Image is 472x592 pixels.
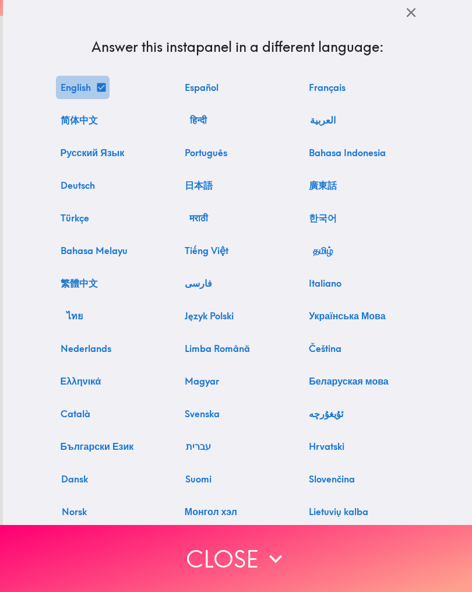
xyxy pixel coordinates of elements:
button: 用繁體中文回答這個instapanel。 [56,272,103,295]
button: Odpovězte na tento instapanel v češtině. [304,337,346,360]
button: या instapanel ला मराठीत उत्तर द्या. [180,206,217,230]
button: Jawab instapanel ini dalam Bahasa Indonesia. [304,141,390,164]
button: 用简体中文回答这个instapanel。 [56,108,103,132]
button: ענה על instapanel זה בעברית. [180,435,217,458]
button: Vastaa tähän instapanel suomeksi. [180,467,217,491]
button: Besvar denne instapanel på dansk. [56,467,93,491]
button: Answer this instapanel in English. [56,76,110,99]
button: Trả lời instapanel này bằng tiếng Việt. [180,239,233,262]
button: Odgovorite na ovaj instapanel na hrvatskom. [304,435,349,458]
button: Răspundeți la acest instapanel în limba română. [180,337,255,360]
button: Svar på dette instapanel på norsk. [56,500,93,523]
h4: Answer this instapanel in a different language: [56,37,420,57]
button: Bu instapanel'i Türkçe olarak yanıtlayın. [56,206,94,230]
button: இந்த instapanel-ஐ தமிழில் பதிலளிக்கவும். [304,239,341,262]
button: Дайте відповідь на цей instapanel українською мовою. [304,304,390,327]
button: Rispondi a questo instapanel in italiano. [304,272,346,295]
button: به این instapanel به زبان فارسی پاسخ دهید. [180,272,217,295]
button: Ответьте на этот instapanel на русском языке. [56,141,129,164]
button: Odpowiedz na ten instapanel w języku polskim. [180,304,238,327]
button: Responde a este instapanel en español. [180,76,223,99]
button: Beantwoord dit instapanel in het Nederlands. [56,337,116,360]
button: このinstapanelに日本語で回答してください。 [180,174,217,197]
button: Beantworten Sie dieses instapanel auf Deutsch. [56,174,100,197]
button: Отговорете на този instapanel на български. [56,435,139,458]
button: Atsakykite į šį instapanel lietuviškai. [304,500,373,523]
button: Адкажыце на гэты instapanel па-беларуску. [304,369,393,393]
button: Jawab instapanel ini dalam Bahasa Melayu. [56,239,132,262]
button: Responeu aquest instapanel en català. [56,402,95,425]
button: Svara på denna instapanel på svenska. [180,402,224,425]
button: Répondez à cet instapanel en français. [304,76,350,99]
button: بۇ instapanel غا ئۇيغۇرچە جاۋاب بېرىڭ. [304,402,348,425]
button: أجب على هذا instapanel باللغة العربية. [304,108,341,132]
button: Responda a este instapanel em português. [180,141,232,164]
button: Odpovedzte na tento instapanel v slovenčine. [304,467,360,491]
button: ตอบ instapanel นี้เป็นภาษาไทย. [56,304,93,327]
button: Válaszoljon erre az instapanel-re magyarul. [180,369,224,393]
button: Απαντήστε σε αυτό το instapanel στα Ελληνικά. [56,369,106,393]
button: 用廣東話回答呢個instapanel。 [304,174,341,197]
button: 이 instapanel에 한국어로 답하세요. [304,206,341,230]
button: Энэ instapanel-д монгол хэлээр хариулна уу. [180,500,242,523]
button: इस instapanel को हिंदी में उत्तर दें। [180,108,217,132]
